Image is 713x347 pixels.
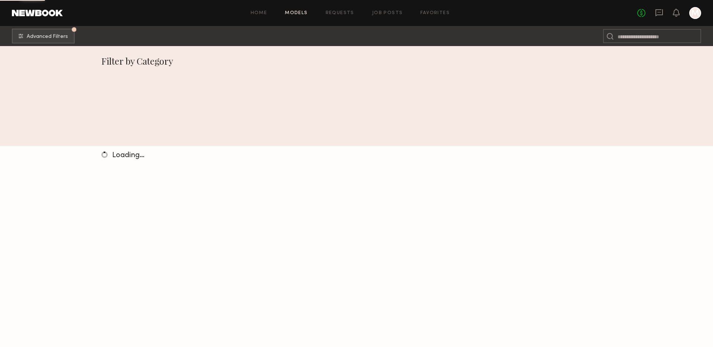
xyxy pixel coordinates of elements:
div: Filter by Category [101,55,612,67]
span: Advanced Filters [27,34,68,39]
span: Loading… [112,152,144,159]
a: Requests [326,11,354,16]
a: Models [285,11,307,16]
a: M [689,7,701,19]
button: Advanced Filters [12,29,75,43]
a: Job Posts [372,11,403,16]
a: Favorites [420,11,450,16]
a: Home [251,11,267,16]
